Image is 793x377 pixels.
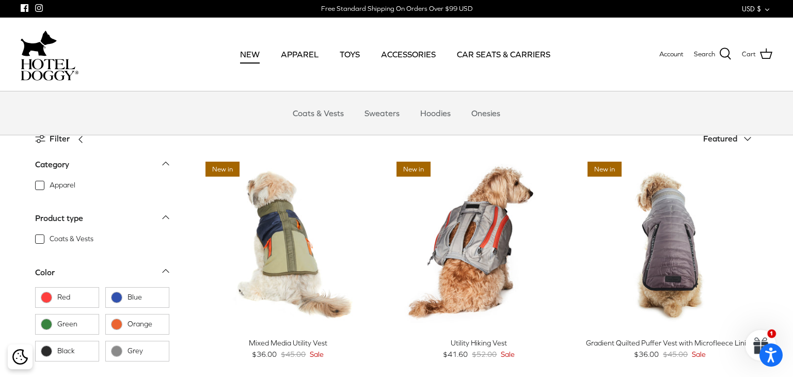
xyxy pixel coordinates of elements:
[8,344,33,369] div: Cookie policy
[50,234,93,244] span: Coats & Vests
[35,4,43,12] a: Instagram
[448,37,560,72] a: CAR SEATS & CARRIERS
[501,349,515,360] span: Sale
[35,127,90,151] a: Filter
[659,49,684,60] a: Account
[128,292,164,303] span: Blue
[582,337,758,360] a: Gradient Quilted Puffer Vest with Microfleece Lining $36.00 $45.00 Sale
[231,37,269,72] a: NEW
[443,349,468,360] span: $41.60
[472,349,497,360] span: $52.00
[205,162,240,177] span: New in
[272,37,328,72] a: APPAREL
[283,98,353,129] a: Coats & Vests
[200,337,376,349] div: Mixed Media Utility Vest
[21,28,78,81] a: hoteldoggycom
[21,4,28,12] a: Facebook
[694,49,715,60] span: Search
[57,346,93,356] span: Black
[35,212,83,225] div: Product type
[355,98,409,129] a: Sweaters
[694,48,732,61] a: Search
[200,337,376,360] a: Mixed Media Utility Vest $36.00 $45.00 Sale
[692,349,706,360] span: Sale
[21,28,57,59] img: dog-icon.svg
[128,346,164,356] span: Grey
[21,59,78,81] img: hoteldoggycom
[742,49,756,60] span: Cart
[742,48,772,61] a: Cart
[35,156,169,180] a: Category
[321,4,472,13] div: Free Standard Shipping On Orders Over $99 USD
[330,37,369,72] a: TOYS
[12,349,28,365] img: Cookie policy
[659,50,684,58] span: Account
[35,210,169,233] a: Product type
[462,98,510,129] a: Onesies
[703,128,758,150] button: Featured
[582,156,758,332] a: Gradient Quilted Puffer Vest with Microfleece Lining
[200,156,376,332] a: Mixed Media Utility Vest
[391,156,567,332] a: Utility Hiking Vest
[411,98,460,129] a: Hoodies
[281,349,306,360] span: $45.00
[703,134,737,143] span: Featured
[35,266,55,279] div: Color
[582,337,758,349] div: Gradient Quilted Puffer Vest with Microfleece Lining
[128,319,164,329] span: Orange
[11,348,29,366] button: Cookie policy
[153,37,637,72] div: Primary navigation
[35,158,69,171] div: Category
[57,292,93,303] span: Red
[396,162,431,177] span: New in
[391,337,567,360] a: Utility Hiking Vest $41.60 $52.00 Sale
[588,162,622,177] span: New in
[50,132,70,146] span: Filter
[321,1,472,17] a: Free Standard Shipping On Orders Over $99 USD
[57,319,93,329] span: Green
[663,349,688,360] span: $45.00
[310,349,324,360] span: Sale
[372,37,445,72] a: ACCESSORIES
[252,349,277,360] span: $36.00
[35,264,169,287] a: Color
[391,337,567,349] div: Utility Hiking Vest
[634,349,659,360] span: $36.00
[50,180,75,191] span: Apparel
